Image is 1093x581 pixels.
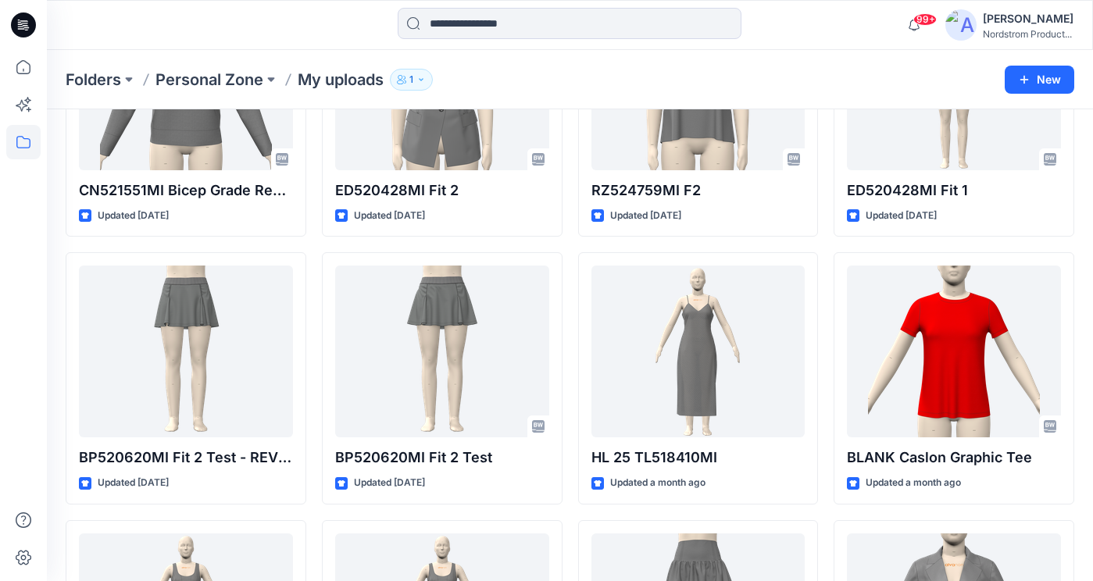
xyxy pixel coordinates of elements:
a: HL 25 TL518410MI [591,266,805,437]
p: Updated a month ago [610,475,705,491]
p: HL 25 TL518410MI [591,447,805,469]
a: Personal Zone [155,69,263,91]
a: BLANK Caslon Graphic Tee [847,266,1061,437]
p: ED520428MI Fit 2 [335,180,549,201]
a: Folders [66,69,121,91]
p: BP520620MI Fit 2 Test - REVISED [79,447,293,469]
button: 1 [390,69,433,91]
span: 99+ [913,13,937,26]
p: Updated [DATE] [610,208,681,224]
p: Updated [DATE] [866,208,937,224]
img: avatar [945,9,977,41]
p: Updated [DATE] [98,475,169,491]
p: 1 [409,71,413,88]
button: New [1005,66,1074,94]
p: My uploads [298,69,384,91]
div: Nordstrom Product... [983,28,1073,40]
a: BP520620MI Fit 2 Test [335,266,549,437]
p: ED520428MI Fit 1 [847,180,1061,201]
p: Updated [DATE] [98,208,169,224]
p: Updated a month ago [866,475,961,491]
p: Updated [DATE] [354,208,425,224]
p: BLANK Caslon Graphic Tee [847,447,1061,469]
p: BP520620MI Fit 2 Test [335,447,549,469]
p: Updated [DATE] [354,475,425,491]
a: BP520620MI Fit 2 Test - REVISED [79,266,293,437]
div: [PERSON_NAME] [983,9,1073,28]
p: CN521551MI Bicep Grade Review [79,180,293,201]
p: RZ524759MI F2 [591,180,805,201]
